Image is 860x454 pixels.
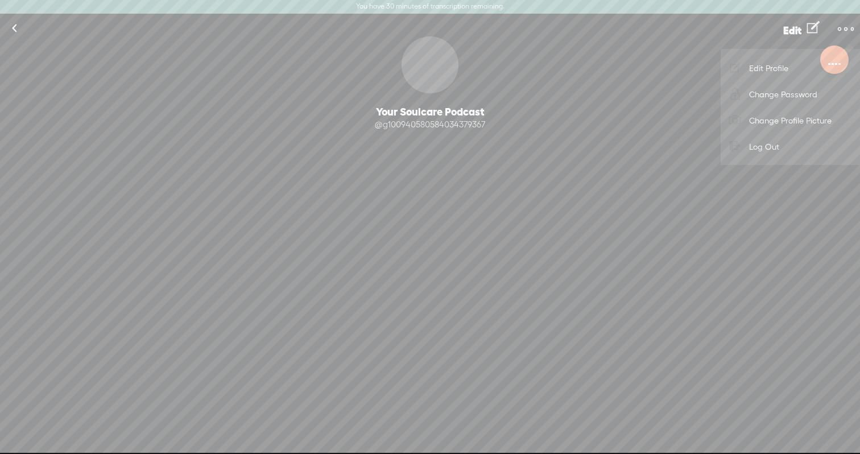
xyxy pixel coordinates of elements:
a: Change Password [726,81,854,107]
a: Log Out [726,133,854,159]
a: Change Profile Picture [726,107,854,133]
a: Edit Profile [726,55,854,81]
label: You have 30 minutes of transcription remaining. [356,2,505,11]
span: Edit [783,24,801,36]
